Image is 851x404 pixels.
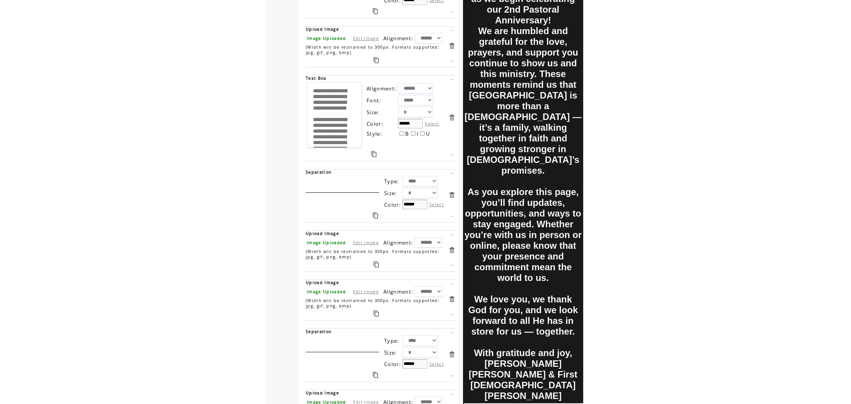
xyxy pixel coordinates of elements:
span: Type: [384,337,399,344]
a: Duplicate this item [373,57,379,63]
span: Color: [367,120,383,127]
a: Edit Image [353,35,379,41]
a: Duplicate this item [373,372,378,378]
span: Color: [384,361,401,368]
label: Select [429,202,444,207]
span: Text Box [306,76,327,81]
span: Separation [306,329,332,334]
span: Style: [367,130,382,137]
span: Upload Image [306,231,339,236]
a: Delete this item [448,296,455,303]
label: Select [429,361,444,367]
a: Delete this item [448,191,455,199]
span: Image Uploaded [307,289,346,294]
span: (Width will be restrained to 300px. Formats supported: jpg, gif, png, bmp) [306,298,440,309]
a: Move this item down [448,311,455,319]
label: Select [425,121,439,126]
a: Move this item up [448,280,455,287]
span: Upload Image [306,390,339,396]
span: Font: [367,97,381,104]
a: Edit Image [353,240,379,245]
span: I [417,130,419,137]
span: Image Uploaded [307,240,346,245]
span: Size: [384,190,397,197]
a: Delete this item [448,114,455,121]
span: Upload Image [306,280,339,285]
span: Alignment: [383,239,413,246]
a: Duplicate this item [373,8,378,14]
a: Duplicate this item [373,261,379,268]
span: Type: [384,178,399,185]
span: (Width will be restrained to 300px. Formats supported: jpg, gif, png, bmp) [306,249,440,259]
a: Move this item up [448,26,455,34]
a: Move this item down [448,9,455,16]
span: Size: [367,109,380,116]
a: Move this item up [448,390,455,397]
a: Move this item down [448,152,455,159]
a: Move this item down [448,213,455,220]
a: Duplicate this item [373,310,379,317]
span: Alignment: [383,288,413,295]
span: Color: [384,201,401,208]
a: Edit Image [353,289,379,294]
a: Move this item down [448,373,455,380]
a: Move this item down [448,58,455,65]
span: (Width will be restrained to 300px. Formats supported: jpg, gif, png, bmp) [306,44,440,55]
span: Separation [306,169,332,175]
span: Alignment: [383,35,413,42]
span: Image Uploaded [307,36,346,41]
a: Duplicate this item [373,212,378,218]
a: Move this item up [448,76,455,83]
span: U [426,130,430,137]
a: Move this item up [448,169,455,177]
a: Move this item down [448,262,455,269]
a: Move this item up [448,231,455,238]
span: Size: [384,349,397,356]
span: B [405,130,409,137]
span: Alignment: [367,85,396,92]
a: Move this item up [448,329,455,336]
a: Delete this item [448,351,455,358]
a: Delete this item [448,42,455,49]
span: Upload Image [306,26,339,32]
a: Delete this item [448,246,455,254]
a: Duplicate this item [371,151,377,157]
